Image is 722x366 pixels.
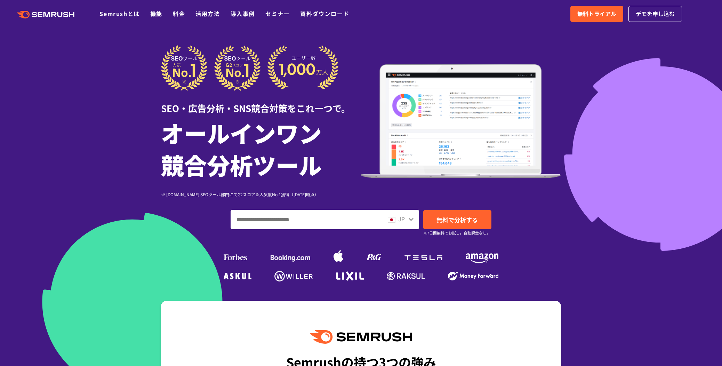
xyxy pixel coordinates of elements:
[99,9,139,18] a: Semrushとは
[570,6,623,22] a: 無料トライアル
[195,9,220,18] a: 活用方法
[231,210,382,229] input: ドメイン、キーワードまたはURLを入力してください
[628,6,682,22] a: デモを申し込む
[636,9,675,18] span: デモを申し込む
[300,9,349,18] a: 資料ダウンロード
[150,9,162,18] a: 機能
[436,215,478,224] span: 無料で分析する
[423,210,491,229] a: 無料で分析する
[173,9,185,18] a: 料金
[161,91,361,115] div: SEO・広告分析・SNS競合対策をこれ一つで。
[231,9,255,18] a: 導入事例
[577,9,616,18] span: 無料トライアル
[161,117,361,181] h1: オールインワン 競合分析ツール
[310,330,412,344] img: Semrush
[161,191,361,198] div: ※ [DOMAIN_NAME] SEOツール部門にてG2スコア＆人気度No.1獲得（[DATE]時点）
[265,9,290,18] a: セミナー
[423,230,490,236] small: ※7日間無料でお試し。自動課金なし。
[398,215,405,223] span: JP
